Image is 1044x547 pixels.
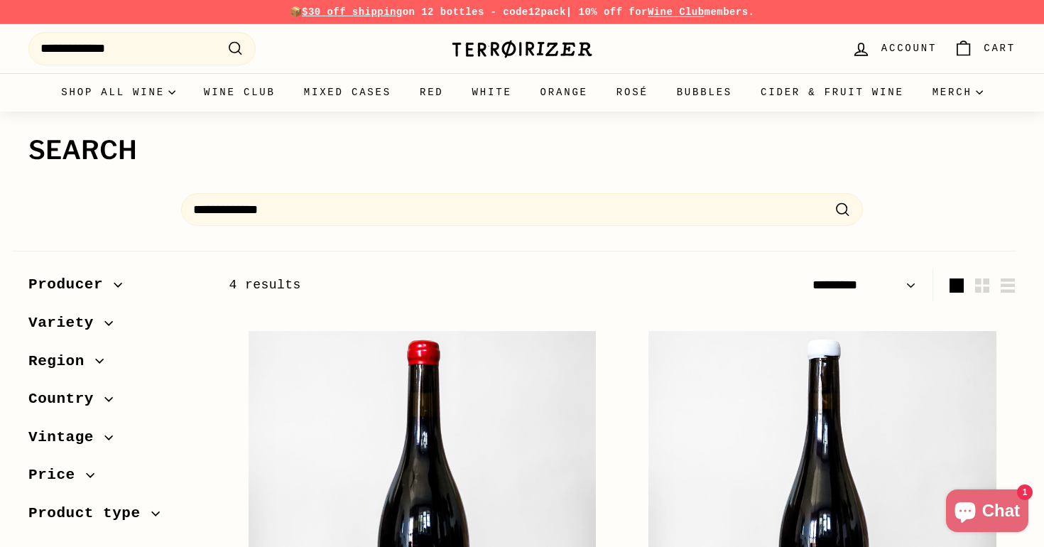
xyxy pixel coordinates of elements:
[302,6,403,18] span: $30 off shipping
[28,498,206,536] button: Product type
[945,28,1024,70] a: Cart
[663,73,746,112] a: Bubbles
[528,6,566,18] strong: 12pack
[28,460,206,498] button: Price
[190,73,290,112] a: Wine Club
[28,311,104,335] span: Variety
[28,273,114,297] span: Producer
[843,28,945,70] a: Account
[648,6,705,18] a: Wine Club
[942,489,1033,536] inbox-online-store-chat: Shopify online store chat
[28,308,206,346] button: Variety
[28,4,1016,20] p: 📦 on 12 bottles - code | 10% off for members.
[28,463,86,487] span: Price
[918,73,997,112] summary: Merch
[28,426,104,450] span: Vintage
[881,40,937,56] span: Account
[28,269,206,308] button: Producer
[28,502,151,526] span: Product type
[28,422,206,460] button: Vintage
[28,346,206,384] button: Region
[28,350,95,374] span: Region
[406,73,458,112] a: Red
[746,73,918,112] a: Cider & Fruit Wine
[47,73,190,112] summary: Shop all wine
[458,73,526,112] a: White
[229,275,622,296] div: 4 results
[526,73,602,112] a: Orange
[28,387,104,411] span: Country
[28,384,206,422] button: Country
[28,136,1016,165] h1: Search
[984,40,1016,56] span: Cart
[290,73,406,112] a: Mixed Cases
[602,73,663,112] a: Rosé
